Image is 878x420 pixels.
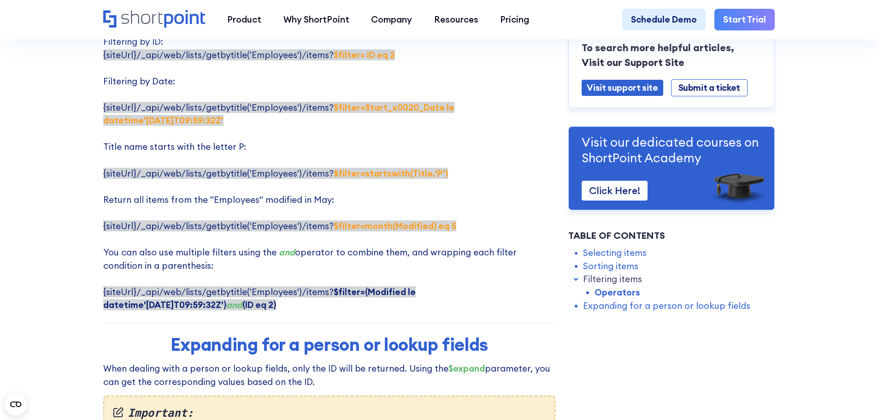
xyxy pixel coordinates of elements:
a: Click Here! [582,180,648,200]
a: Visit support site [582,79,663,95]
strong: (ID eq 2) [226,299,276,310]
strong: $filter= ID eq 2 [334,49,395,60]
h2: Expanding for a person or lookup fields [156,334,502,355]
a: Product [216,9,272,31]
a: Home [103,10,205,29]
a: Company [360,9,423,31]
p: When dealing with a person or lookup fields, only the ID will be returned. Using the parameter, y... [103,362,555,388]
a: Filtering items [583,272,642,286]
p: Visit our dedicated courses on ShortPoint Academy [582,134,761,166]
a: Expanding for a person or lookup fields [583,299,750,312]
span: {siteUrl}/_api/web/lists/getbytitle('Employees')/items? [103,102,454,126]
div: Table of Contents [568,229,775,243]
span: {siteUrl}/_api/web/lists/getbytitle('Employees')/items? [103,168,448,179]
a: Submit a ticket [671,79,748,96]
em: and [226,299,242,310]
a: Selecting items [583,246,647,260]
div: Product [227,13,261,26]
a: Resources [423,9,489,31]
span: {siteUrl}/_api/web/lists/getbytitle('Employees')/items? [103,220,456,231]
div: Pricing [500,13,529,26]
a: Pricing [489,9,541,31]
em: and [279,247,295,258]
strong: $filter=startswith(Title,‘P’) [334,168,448,179]
div: Resources [434,13,478,26]
div: Why ShortPoint [283,13,349,26]
a: Operators [595,286,640,299]
p: To search more helpful articles, Visit our Support Site [582,40,761,70]
strong: $expand [448,363,485,374]
a: Why ShortPoint [272,9,360,31]
strong: $filter=month(Modified) eq 5 [334,220,456,231]
div: Company [371,13,412,26]
iframe: Chat Widget [832,376,878,420]
span: {siteUrl}/_api/web/lists/getbytitle('Employees')/items? [103,286,416,311]
a: Schedule Demo [622,9,706,31]
span: {siteUrl}/_api/web/lists/getbytitle('Employees')/items? [103,49,395,60]
a: Start Trial [714,9,775,31]
button: Open CMP widget [5,393,27,415]
a: Sorting items [583,259,638,272]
